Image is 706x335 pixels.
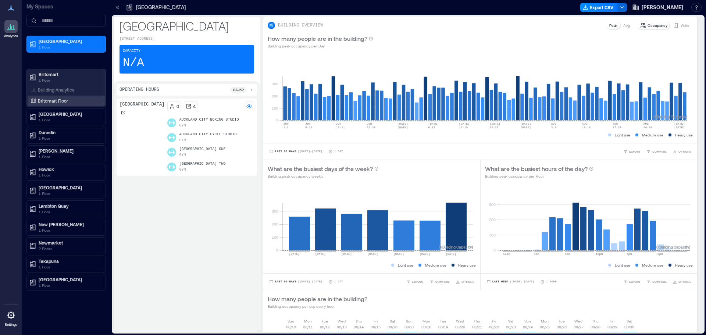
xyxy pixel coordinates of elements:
[428,126,435,129] text: 6-12
[615,132,630,138] p: Light use
[39,135,100,141] p: 1 Floor
[440,318,446,324] p: Tue
[446,252,456,256] text: [DATE]
[268,173,379,179] p: Building peak occupancy weekly
[39,172,100,178] p: 1 Floor
[268,295,367,303] p: How many people are in the building?
[289,252,300,256] text: [DATE]
[278,22,323,28] p: BUILDING OVERVIEW
[438,324,448,330] p: 08/19
[642,262,663,268] p: Medium use
[354,324,364,330] p: 08/14
[643,122,649,125] text: AUG
[624,324,634,330] p: 08/30
[337,324,347,330] p: 08/13
[609,22,617,28] p: Peak
[39,44,100,50] p: 1 Floor
[179,123,186,129] p: Gym
[551,126,557,129] text: 3-9
[39,221,100,227] p: New [PERSON_NAME]
[39,264,100,270] p: 1 Floor
[520,122,531,125] text: [DATE]
[338,318,346,324] p: Wed
[276,248,278,252] tspan: 0
[39,240,100,246] p: Newmarket
[334,149,343,154] p: 1 Day
[390,318,395,324] p: Sat
[648,22,667,28] p: Occupancy
[623,22,630,28] p: Avg
[490,122,500,125] text: [DATE]
[268,278,324,285] button: Last 90 Days |[DATE]-[DATE]
[272,209,278,213] tspan: 300
[179,146,225,152] p: [GEOGRAPHIC_DATA] One
[580,3,618,12] button: Export CSV
[492,318,496,324] p: Fri
[283,126,289,129] text: 1-7
[367,252,378,256] text: [DATE]
[541,318,549,324] p: Mon
[39,111,100,117] p: [GEOGRAPHIC_DATA]
[622,278,642,285] button: EXPORT
[123,56,144,70] p: N/A
[123,48,140,54] p: Capacity
[176,103,179,109] p: 0
[627,252,632,256] text: 4pm
[622,148,642,155] button: EXPORT
[286,324,296,330] p: 08/10
[179,167,186,173] p: Gym
[268,43,373,49] p: Building peak occupancy per Day
[39,154,100,160] p: 1 Floor
[574,324,584,330] p: 08/27
[671,148,693,155] button: OPTIONS
[645,148,668,155] button: COMPARE
[615,262,630,268] p: Light use
[489,217,495,222] tspan: 200
[681,22,689,28] p: Visits
[582,126,591,129] text: 10-16
[474,318,480,324] p: Thu
[472,324,482,330] p: 08/21
[272,222,278,226] tspan: 200
[397,122,408,125] text: [DATE]
[2,306,20,329] a: Settings
[179,117,239,123] p: Auckland City Boxing Studio
[334,279,343,284] p: 1 Day
[38,98,68,104] p: Britomart Floor
[336,122,342,125] text: JUN
[642,132,663,138] p: Medium use
[459,126,468,129] text: 13-19
[546,279,557,284] p: 1 Hour
[428,122,439,125] text: [DATE]
[565,252,570,256] text: 8am
[574,318,582,324] p: Wed
[355,318,362,324] p: Thu
[422,318,430,324] p: Mon
[607,324,617,330] p: 08/29
[582,122,587,125] text: AUG
[272,235,278,239] tspan: 100
[303,324,313,330] p: 08/11
[459,122,470,125] text: [DATE]
[283,122,289,125] text: JUN
[367,122,372,125] text: JUN
[405,278,425,285] button: EXPORT
[39,246,100,252] p: 2 Floors
[39,258,100,264] p: Takapuna
[642,4,683,11] span: [PERSON_NAME]
[629,279,641,284] span: EXPORT
[393,252,404,256] text: [DATE]
[645,278,668,285] button: COMPARE
[39,185,100,190] p: [GEOGRAPHIC_DATA]
[489,202,495,207] tspan: 300
[596,252,603,256] text: 12pm
[272,94,278,98] tspan: 200
[420,252,430,256] text: [DATE]
[179,138,186,143] p: Gym
[268,164,373,173] p: What are the busiest days of the week?
[435,279,450,284] span: COMPARE
[592,318,599,324] p: Thu
[404,324,414,330] p: 08/17
[406,318,413,324] p: Sun
[26,3,106,10] p: My Spaces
